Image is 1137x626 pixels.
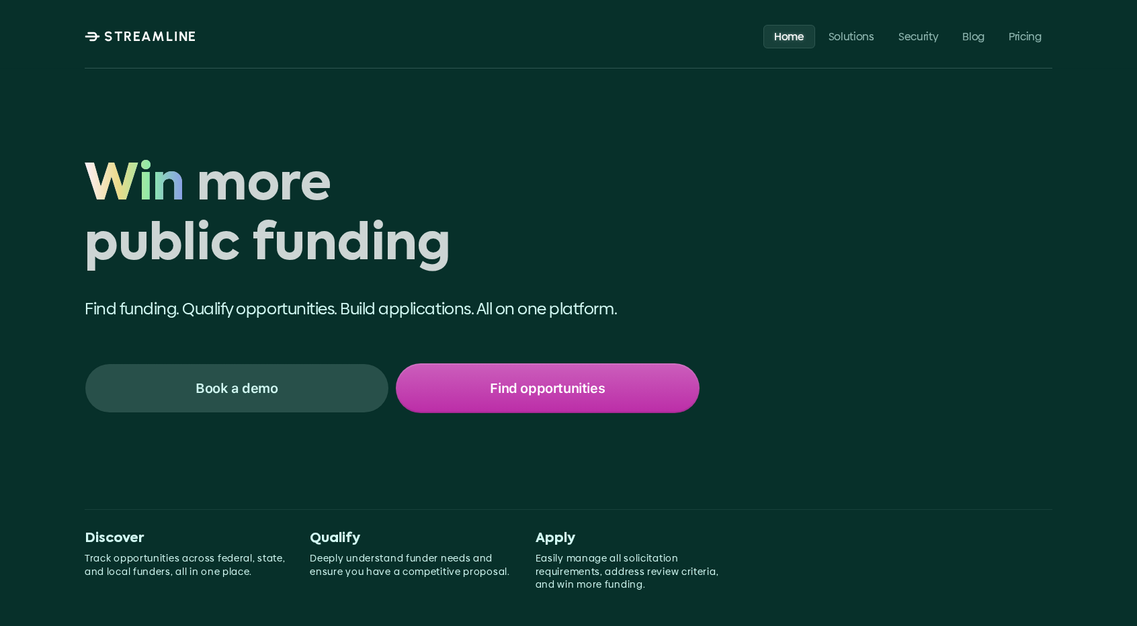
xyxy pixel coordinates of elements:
[196,379,278,397] p: Book a demo
[963,30,985,42] p: Blog
[85,552,288,578] p: Track opportunities across federal, state, and local funders, all in one place.
[1009,30,1042,42] p: Pricing
[85,156,700,276] h1: Win more public funding
[310,531,513,547] p: Qualify
[763,24,815,48] a: Home
[536,531,739,547] p: Apply
[85,363,389,413] a: Book a demo
[536,552,739,592] p: Easily manage all solicitation requirements, address review criteria, and win more funding.
[310,552,513,578] p: Deeply understand funder needs and ensure you have a competitive proposal.
[998,24,1052,48] a: Pricing
[85,28,197,44] a: STREAMLINE
[85,156,185,216] span: Win
[898,30,938,42] p: Security
[774,30,804,42] p: Home
[829,30,874,42] p: Solutions
[888,24,949,48] a: Security
[952,24,996,48] a: Blog
[396,363,700,413] a: Find opportunities
[490,379,605,397] p: Find opportunities
[85,531,288,547] p: Discover
[104,28,197,44] p: STREAMLINE
[85,298,700,320] p: Find funding. Qualify opportunities. Build applications. All on one platform.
